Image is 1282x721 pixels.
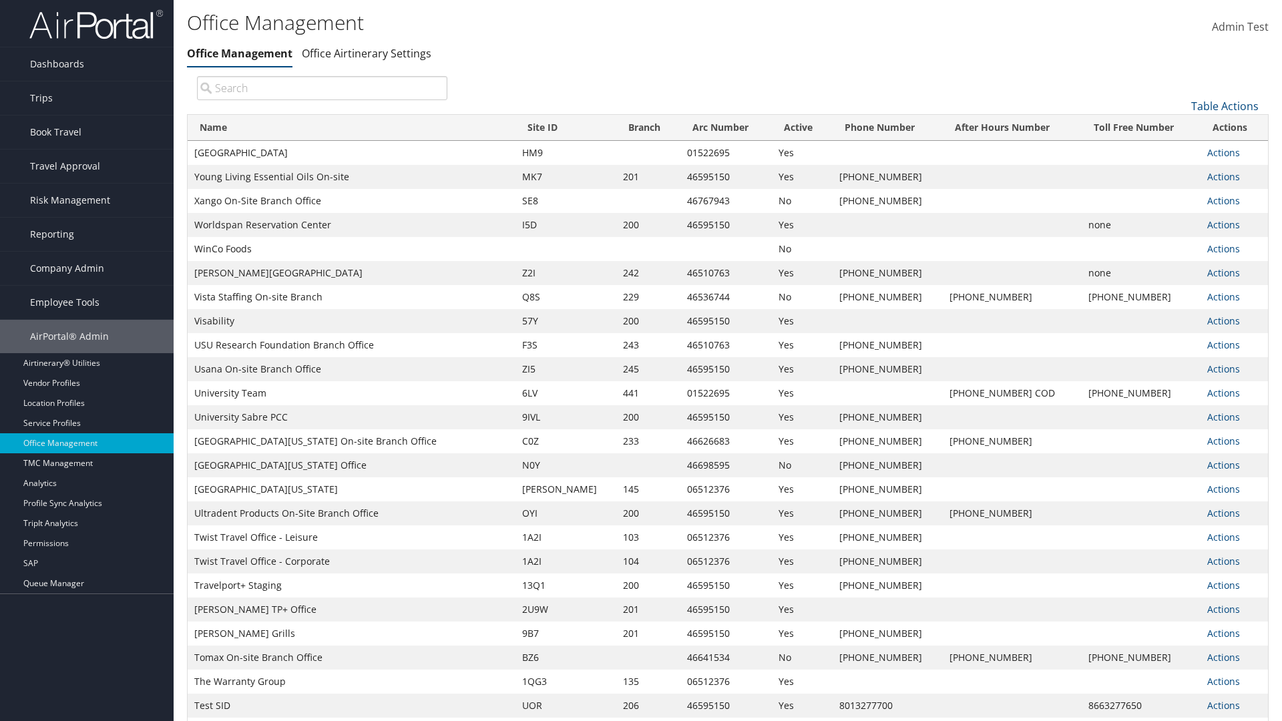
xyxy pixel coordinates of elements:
[1207,555,1240,567] a: Actions
[680,165,772,189] td: 46595150
[515,141,616,165] td: HM9
[772,381,832,405] td: Yes
[943,115,1082,141] th: After Hours Number: activate to sort column ascending
[616,573,680,597] td: 200
[833,573,943,597] td: [PHONE_NUMBER]
[616,597,680,622] td: 201
[772,549,832,573] td: Yes
[515,694,616,718] td: UOR
[1082,285,1201,309] td: [PHONE_NUMBER]
[772,261,832,285] td: Yes
[1207,627,1240,640] a: Actions
[833,261,943,285] td: [PHONE_NUMBER]
[188,429,515,453] td: [GEOGRAPHIC_DATA][US_STATE] On-site Branch Office
[680,189,772,213] td: 46767943
[772,309,832,333] td: Yes
[188,670,515,694] td: The Warranty Group
[1207,266,1240,279] a: Actions
[515,115,616,141] th: Site ID: activate to sort column ascending
[1082,213,1201,237] td: none
[30,252,104,285] span: Company Admin
[616,694,680,718] td: 206
[833,165,943,189] td: [PHONE_NUMBER]
[1207,531,1240,543] a: Actions
[515,525,616,549] td: 1A2I
[188,285,515,309] td: Vista Staffing On-site Branch
[1207,435,1240,447] a: Actions
[616,285,680,309] td: 229
[772,285,832,309] td: No
[188,333,515,357] td: USU Research Foundation Branch Office
[943,381,1082,405] td: [PHONE_NUMBER] COD
[1207,146,1240,159] a: Actions
[188,115,515,141] th: Name: activate to sort column ascending
[833,694,943,718] td: 8013277700
[1201,115,1268,141] th: Actions
[680,141,772,165] td: 01522695
[680,213,772,237] td: 46595150
[680,646,772,670] td: 46641534
[772,453,832,477] td: No
[1207,651,1240,664] a: Actions
[680,357,772,381] td: 46595150
[616,405,680,429] td: 200
[616,381,680,405] td: 441
[188,405,515,429] td: University Sabre PCC
[772,525,832,549] td: Yes
[833,646,943,670] td: [PHONE_NUMBER]
[833,477,943,501] td: [PHONE_NUMBER]
[1207,242,1240,255] a: Actions
[515,189,616,213] td: SE8
[188,213,515,237] td: Worldspan Reservation Center
[515,261,616,285] td: Z2I
[188,597,515,622] td: [PERSON_NAME] TP+ Office
[188,646,515,670] td: Tomax On-site Branch Office
[515,670,616,694] td: 1QG3
[30,150,100,183] span: Travel Approval
[1207,290,1240,303] a: Actions
[515,381,616,405] td: 6LV
[680,453,772,477] td: 46698595
[30,320,109,353] span: AirPortal® Admin
[772,477,832,501] td: Yes
[1082,694,1201,718] td: 8663277650
[833,115,943,141] th: Phone Number: activate to sort column ascending
[1191,99,1259,113] a: Table Actions
[772,333,832,357] td: Yes
[772,357,832,381] td: Yes
[680,261,772,285] td: 46510763
[833,501,943,525] td: [PHONE_NUMBER]
[680,525,772,549] td: 06512376
[772,573,832,597] td: Yes
[302,46,431,61] a: Office Airtinerary Settings
[680,477,772,501] td: 06512376
[772,501,832,525] td: Yes
[772,213,832,237] td: Yes
[515,285,616,309] td: Q8S
[680,670,772,694] td: 06512376
[680,429,772,453] td: 46626683
[515,477,616,501] td: [PERSON_NAME]
[772,597,832,622] td: Yes
[188,573,515,597] td: Travelport+ Staging
[833,405,943,429] td: [PHONE_NUMBER]
[1207,387,1240,399] a: Actions
[515,333,616,357] td: F3S
[188,501,515,525] td: Ultradent Products On-Site Branch Office
[188,141,515,165] td: [GEOGRAPHIC_DATA]
[680,549,772,573] td: 06512376
[772,189,832,213] td: No
[943,501,1082,525] td: [PHONE_NUMBER]
[1207,699,1240,712] a: Actions
[1212,19,1269,34] span: Admin Test
[833,357,943,381] td: [PHONE_NUMBER]
[616,357,680,381] td: 245
[833,429,943,453] td: [PHONE_NUMBER]
[1207,170,1240,183] a: Actions
[30,115,81,149] span: Book Travel
[680,381,772,405] td: 01522695
[187,46,292,61] a: Office Management
[188,453,515,477] td: [GEOGRAPHIC_DATA][US_STATE] Office
[833,189,943,213] td: [PHONE_NUMBER]
[515,549,616,573] td: 1A2I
